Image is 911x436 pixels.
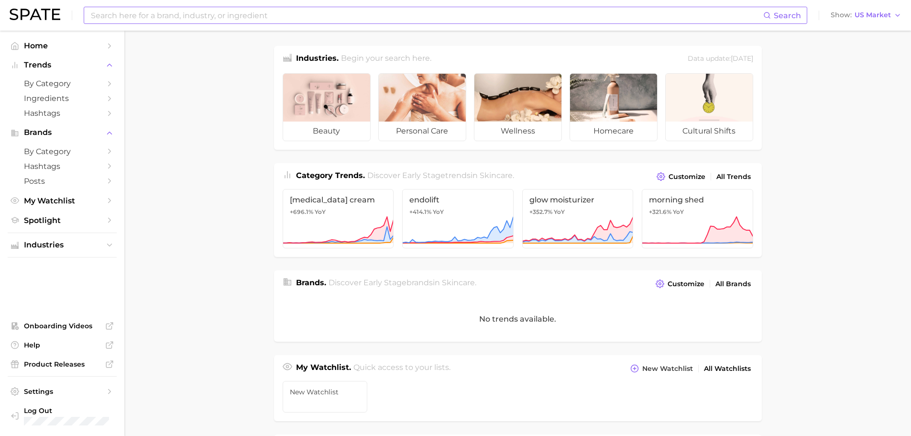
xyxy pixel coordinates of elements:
a: Onboarding Videos [8,319,117,333]
a: morning shed+321.6% YoY [642,189,753,248]
span: All Trends [716,173,751,181]
a: My Watchlist [8,193,117,208]
button: New Watchlist [628,362,695,375]
span: by Category [24,147,100,156]
button: Brands [8,125,117,140]
a: Help [8,338,117,352]
span: Customize [669,173,705,181]
a: cultural shifts [665,73,753,141]
span: +696.1% [290,208,313,215]
span: +352.7% [529,208,552,215]
span: Home [24,41,100,50]
h2: Quick access to your lists. [353,362,450,375]
span: Spotlight [24,216,100,225]
span: New Watchlist [290,388,361,396]
a: All Watchlists [702,362,753,375]
a: Home [8,38,117,53]
span: beauty [283,122,370,141]
span: Settings [24,387,100,396]
span: glow moisturizer [529,195,626,204]
span: Show [831,12,852,18]
span: Search [774,11,801,20]
span: wellness [474,122,561,141]
div: No trends available. [274,296,762,342]
span: Discover Early Stage trends in . [367,171,514,180]
button: Customize [654,170,707,183]
span: skincare [480,171,513,180]
a: by Category [8,76,117,91]
span: All Brands [715,280,751,288]
span: YoY [315,208,326,216]
a: Posts [8,174,117,189]
span: [MEDICAL_DATA] cream [290,195,387,204]
a: Hashtags [8,159,117,174]
h1: My Watchlist. [296,362,351,375]
a: wellness [474,73,562,141]
span: +414.1% [409,208,431,215]
span: Ingredients [24,94,100,103]
span: Hashtags [24,109,100,118]
span: Hashtags [24,162,100,171]
a: All Brands [713,278,753,291]
a: Product Releases [8,357,117,371]
span: US Market [855,12,891,18]
span: Trends [24,61,100,69]
span: +321.6% [649,208,671,215]
a: Hashtags [8,106,117,121]
span: personal care [379,122,466,141]
h1: Industries. [296,53,339,66]
span: Help [24,341,100,349]
a: Log out. Currently logged in with e-mail kateri.lucas@axbeauty.com. [8,403,117,428]
span: Log Out [24,406,115,415]
span: New Watchlist [642,365,693,373]
span: by Category [24,79,100,88]
span: Brands . [296,278,326,287]
input: Search here for a brand, industry, or ingredient [90,7,763,23]
span: Product Releases [24,360,100,369]
span: Customize [668,280,704,288]
span: endolift [409,195,506,204]
a: homecare [570,73,658,141]
span: YoY [554,208,565,216]
span: Discover Early Stage brands in . [329,278,476,287]
img: SPATE [10,9,60,20]
span: cultural shifts [666,122,753,141]
a: Ingredients [8,91,117,106]
span: skincare [442,278,475,287]
a: All Trends [714,170,753,183]
span: My Watchlist [24,196,100,205]
a: beauty [283,73,371,141]
a: personal care [378,73,466,141]
span: Posts [24,177,100,186]
span: morning shed [649,195,746,204]
a: Settings [8,384,117,399]
button: ShowUS Market [828,9,904,22]
button: Industries [8,238,117,252]
a: [MEDICAL_DATA] cream+696.1% YoY [283,189,394,248]
span: Onboarding Videos [24,322,100,330]
a: endolift+414.1% YoY [402,189,514,248]
a: Spotlight [8,213,117,228]
a: glow moisturizer+352.7% YoY [522,189,634,248]
span: Category Trends . [296,171,365,180]
span: YoY [673,208,684,216]
span: Brands [24,128,100,137]
div: Data update: [DATE] [688,53,753,66]
a: New Watchlist [283,381,368,413]
button: Customize [653,277,706,291]
span: YoY [433,208,444,216]
h2: Begin your search here. [341,53,431,66]
span: Industries [24,241,100,249]
a: by Category [8,144,117,159]
span: All Watchlists [704,365,751,373]
span: homecare [570,122,657,141]
button: Trends [8,58,117,72]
